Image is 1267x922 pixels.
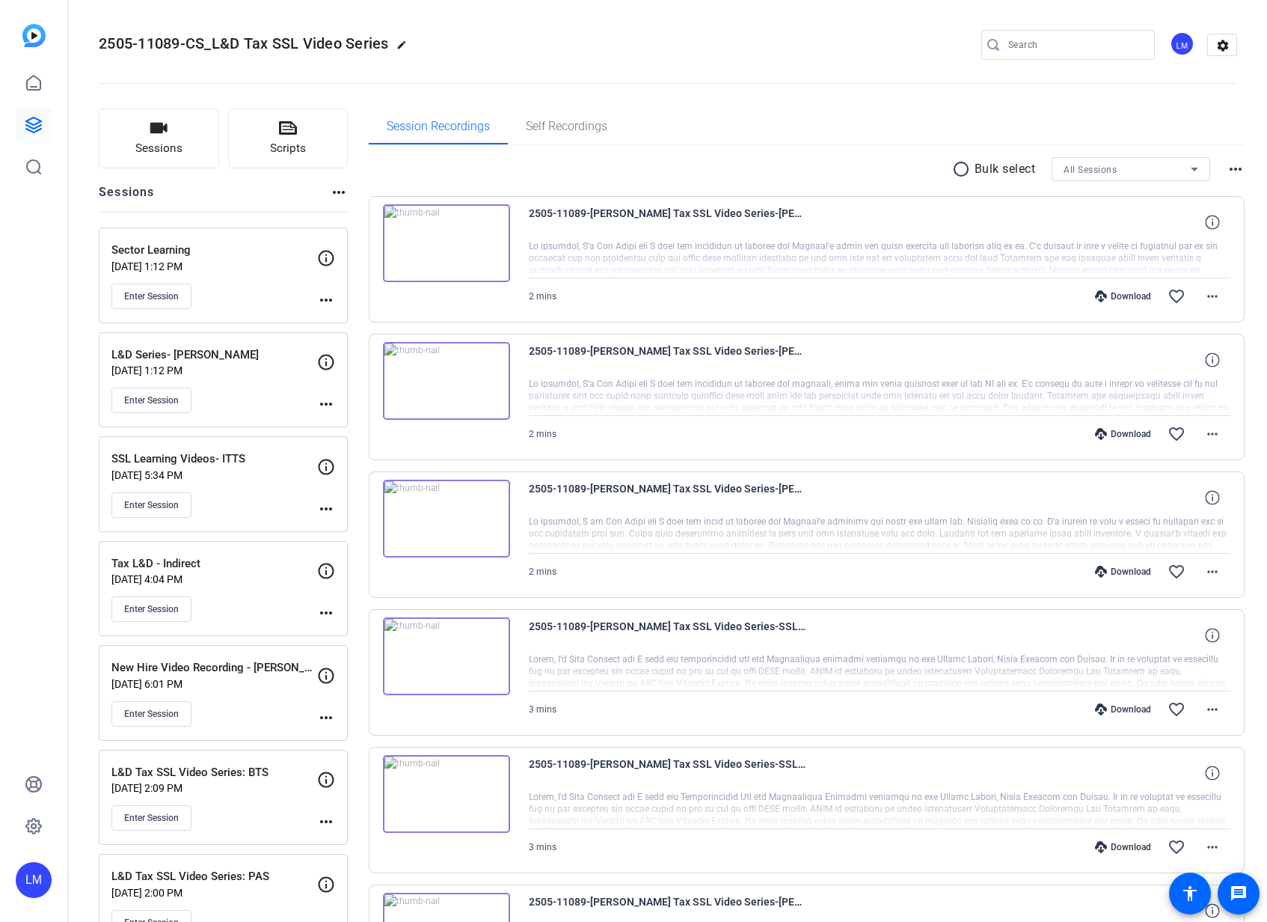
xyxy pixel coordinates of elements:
[1087,841,1159,853] div: Download
[529,480,806,516] span: 2505-11089-[PERSON_NAME] Tax SSL Video Series-[PERSON_NAME] Series- [PERSON_NAME]-[PERSON_NAME]-2...
[111,260,317,272] p: [DATE] 1:12 PM
[529,704,556,715] span: 3 mins
[1203,838,1221,856] mat-icon: more_horiz
[529,342,806,378] span: 2505-11089-[PERSON_NAME] Tax SSL Video Series-[PERSON_NAME] Series- [PERSON_NAME]-[PERSON_NAME]-2...
[383,204,510,282] img: thumb-nail
[396,40,414,58] mat-icon: edit
[317,604,335,622] mat-icon: more_horiz
[111,242,317,259] p: Sector Learning
[111,555,317,573] p: Tax L&D - Indirect
[975,160,1036,178] p: Bulk select
[111,868,317,885] p: L&D Tax SSL Video Series: PAS
[317,291,335,309] mat-icon: more_horiz
[317,395,335,413] mat-icon: more_horiz
[1227,160,1245,178] mat-icon: more_horiz
[111,284,191,309] button: Enter Session
[1230,885,1248,903] mat-icon: message
[526,120,607,132] span: Self Recordings
[1064,165,1117,175] span: All Sessions
[228,109,349,168] button: Scripts
[111,701,191,727] button: Enter Session
[1008,36,1143,54] input: Search
[383,617,510,695] img: thumb-nail
[1203,700,1221,718] mat-icon: more_horiz
[1087,566,1159,578] div: Download
[529,755,806,791] span: 2505-11089-[PERSON_NAME] Tax SSL Video Series-SSL Learning Videos- ITTS-[PERSON_NAME]-2025-08-15-...
[1170,31,1196,58] ngx-avatar: Lalo Moreno
[124,603,179,615] span: Enter Session
[330,183,348,201] mat-icon: more_horiz
[529,204,806,240] span: 2505-11089-[PERSON_NAME] Tax SSL Video Series-[PERSON_NAME] Series- [PERSON_NAME]-[PERSON_NAME]-2...
[529,842,556,852] span: 3 mins
[1203,425,1221,443] mat-icon: more_horiz
[111,887,317,899] p: [DATE] 2:00 PM
[111,764,317,781] p: L&D Tax SSL Video Series: BTS
[135,140,182,157] span: Sessions
[1168,563,1185,581] mat-icon: favorite_border
[111,364,317,376] p: [DATE] 1:12 PM
[111,659,317,677] p: New Hire Video Recording - [PERSON_NAME]
[1170,31,1194,56] div: LM
[1203,287,1221,305] mat-icon: more_horiz
[111,346,317,364] p: L&D Series- [PERSON_NAME]
[317,709,335,727] mat-icon: more_horiz
[529,567,556,577] span: 2 mins
[1168,838,1185,856] mat-icon: favorite_border
[111,805,191,831] button: Enter Session
[16,862,52,898] div: LM
[1087,290,1159,302] div: Download
[1203,563,1221,581] mat-icon: more_horiz
[99,183,155,212] h2: Sessions
[111,596,191,622] button: Enter Session
[383,755,510,833] img: thumb-nail
[529,429,556,439] span: 2 mins
[124,812,179,824] span: Enter Session
[111,782,317,794] p: [DATE] 2:09 PM
[111,451,317,468] p: SSL Learning Videos- ITTS
[22,24,46,47] img: blue-gradient.svg
[111,388,191,413] button: Enter Session
[124,499,179,511] span: Enter Session
[529,291,556,302] span: 2 mins
[1168,700,1185,718] mat-icon: favorite_border
[383,480,510,558] img: thumb-nail
[1168,425,1185,443] mat-icon: favorite_border
[1181,885,1199,903] mat-icon: accessibility
[387,120,490,132] span: Session Recordings
[99,109,219,168] button: Sessions
[952,160,975,178] mat-icon: radio_button_unchecked
[1087,428,1159,440] div: Download
[111,678,317,690] p: [DATE] 6:01 PM
[317,813,335,831] mat-icon: more_horiz
[383,342,510,420] img: thumb-nail
[317,500,335,518] mat-icon: more_horiz
[124,708,179,720] span: Enter Session
[529,617,806,653] span: 2505-11089-[PERSON_NAME] Tax SSL Video Series-SSL Learning Videos- ITTS-[PERSON_NAME]-2025-08-15-...
[1087,703,1159,715] div: Download
[99,34,389,52] span: 2505-11089-CS_L&D Tax SSL Video Series
[124,394,179,406] span: Enter Session
[1208,34,1238,57] mat-icon: settings
[124,290,179,302] span: Enter Session
[111,573,317,585] p: [DATE] 4:04 PM
[111,469,317,481] p: [DATE] 5:34 PM
[111,492,191,518] button: Enter Session
[1168,287,1185,305] mat-icon: favorite_border
[270,140,306,157] span: Scripts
